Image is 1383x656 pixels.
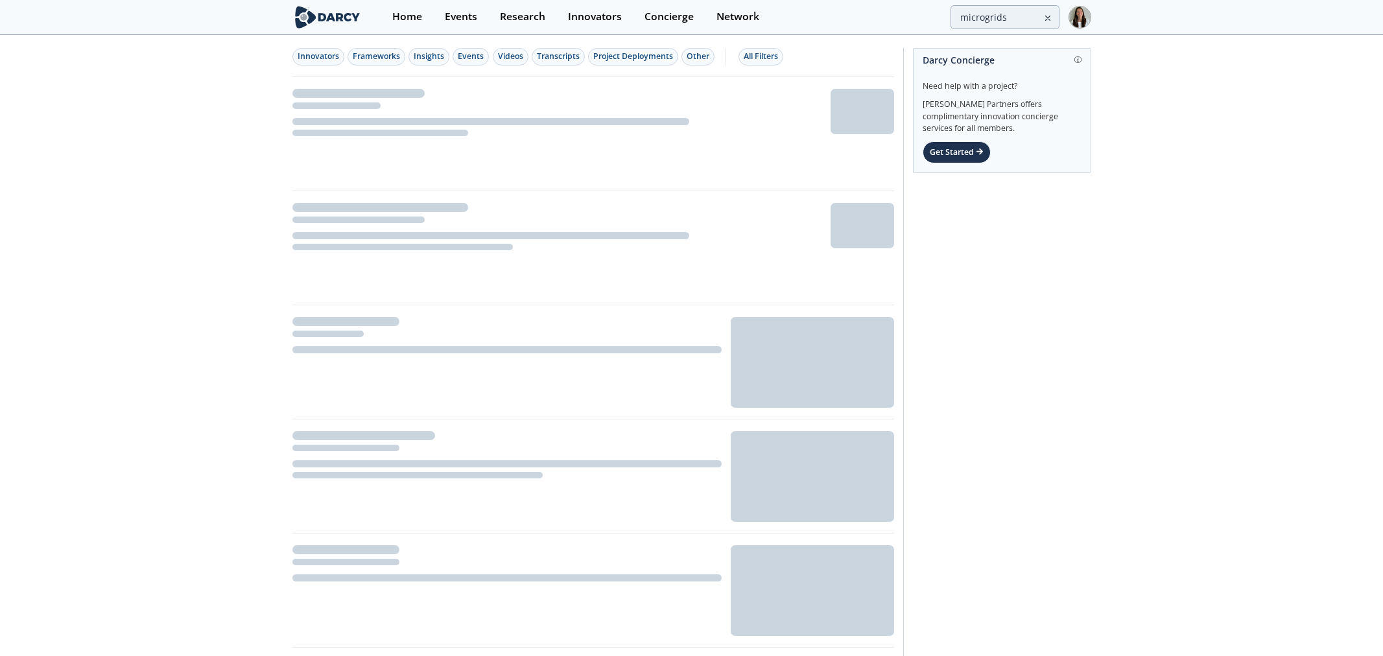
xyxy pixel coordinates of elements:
[681,48,715,65] button: Other
[687,51,709,62] div: Other
[923,49,1082,71] div: Darcy Concierge
[951,5,1059,29] input: Advanced Search
[739,48,783,65] button: All Filters
[453,48,489,65] button: Events
[744,51,778,62] div: All Filters
[593,51,673,62] div: Project Deployments
[414,51,444,62] div: Insights
[292,48,344,65] button: Innovators
[923,141,991,163] div: Get Started
[353,51,400,62] div: Frameworks
[445,12,477,22] div: Events
[392,12,422,22] div: Home
[408,48,449,65] button: Insights
[532,48,585,65] button: Transcripts
[644,12,694,22] div: Concierge
[298,51,339,62] div: Innovators
[923,71,1082,92] div: Need help with a project?
[568,12,622,22] div: Innovators
[537,51,580,62] div: Transcripts
[500,12,545,22] div: Research
[348,48,405,65] button: Frameworks
[716,12,759,22] div: Network
[498,51,523,62] div: Videos
[292,6,363,29] img: logo-wide.svg
[588,48,678,65] button: Project Deployments
[1069,6,1091,29] img: Profile
[1074,56,1082,64] img: information.svg
[458,51,484,62] div: Events
[493,48,528,65] button: Videos
[923,92,1082,135] div: [PERSON_NAME] Partners offers complimentary innovation concierge services for all members.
